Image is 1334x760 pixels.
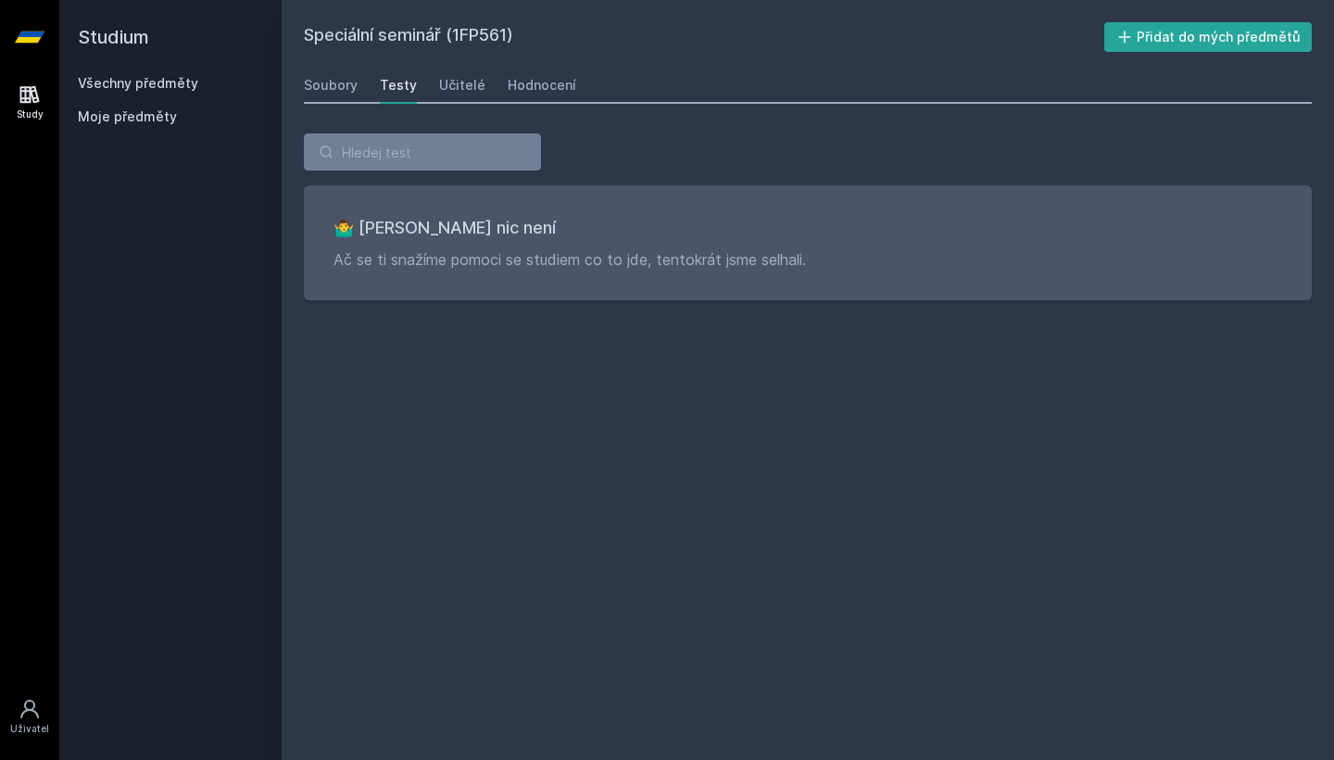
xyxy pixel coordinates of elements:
div: Učitelé [439,76,485,95]
button: Přidat do mých předmětů [1104,22,1313,52]
h3: 🤷‍♂️ [PERSON_NAME] nic není [333,215,1282,241]
input: Hledej test [304,133,541,171]
div: Soubory [304,76,358,95]
div: Testy [380,76,417,95]
a: Učitelé [439,67,485,104]
a: Hodnocení [508,67,576,104]
a: Testy [380,67,417,104]
div: Hodnocení [508,76,576,95]
p: Ač se ti snažíme pomoci se studiem co to jde, tentokrát jsme selhali. [333,248,1282,271]
h2: Speciální seminář (1FP561) [304,22,1104,52]
a: Study [4,74,56,131]
div: Study [17,108,44,121]
span: Moje předměty [78,108,177,126]
a: Soubory [304,67,358,104]
a: Uživatel [4,689,56,745]
div: Uživatel [10,722,49,736]
a: Všechny předměty [78,75,198,91]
